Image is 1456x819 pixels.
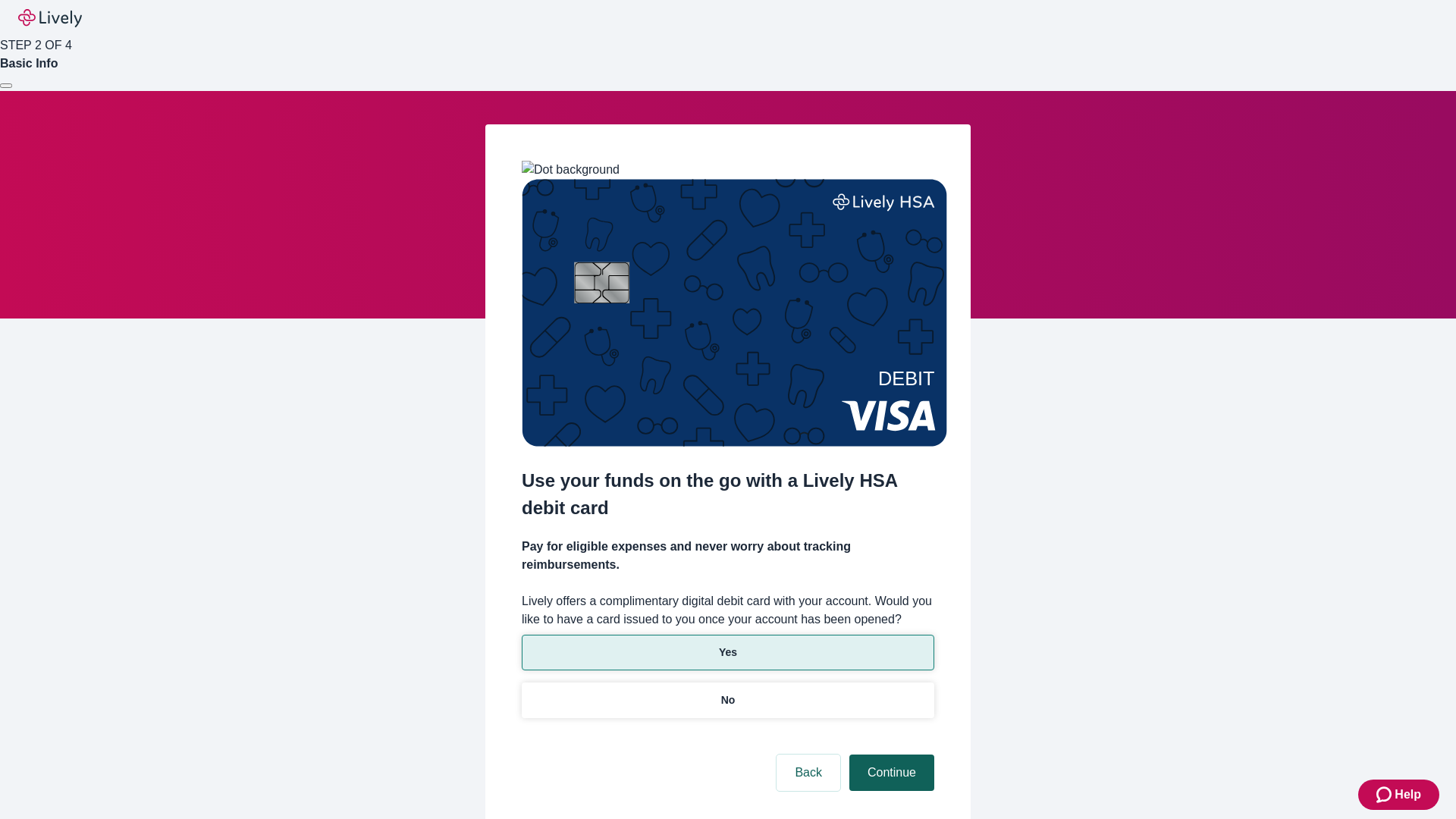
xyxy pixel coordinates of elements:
[522,467,934,522] h2: Use your funds on the go with a Lively HSA debit card
[522,682,934,718] button: No
[777,755,840,791] button: Back
[522,179,947,447] img: Debit card
[522,592,934,629] label: Lively offers a complimentary digital debit card with your account. Would you like to have a card...
[721,692,736,708] p: No
[849,755,934,791] button: Continue
[1376,786,1395,804] svg: Zendesk support icon
[1358,780,1439,810] button: Zendesk support iconHelp
[522,161,620,179] img: Dot background
[1395,786,1421,804] span: Help
[719,645,737,661] p: Yes
[18,9,82,27] img: Lively
[522,635,934,670] button: Yes
[522,538,934,574] h4: Pay for eligible expenses and never worry about tracking reimbursements.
